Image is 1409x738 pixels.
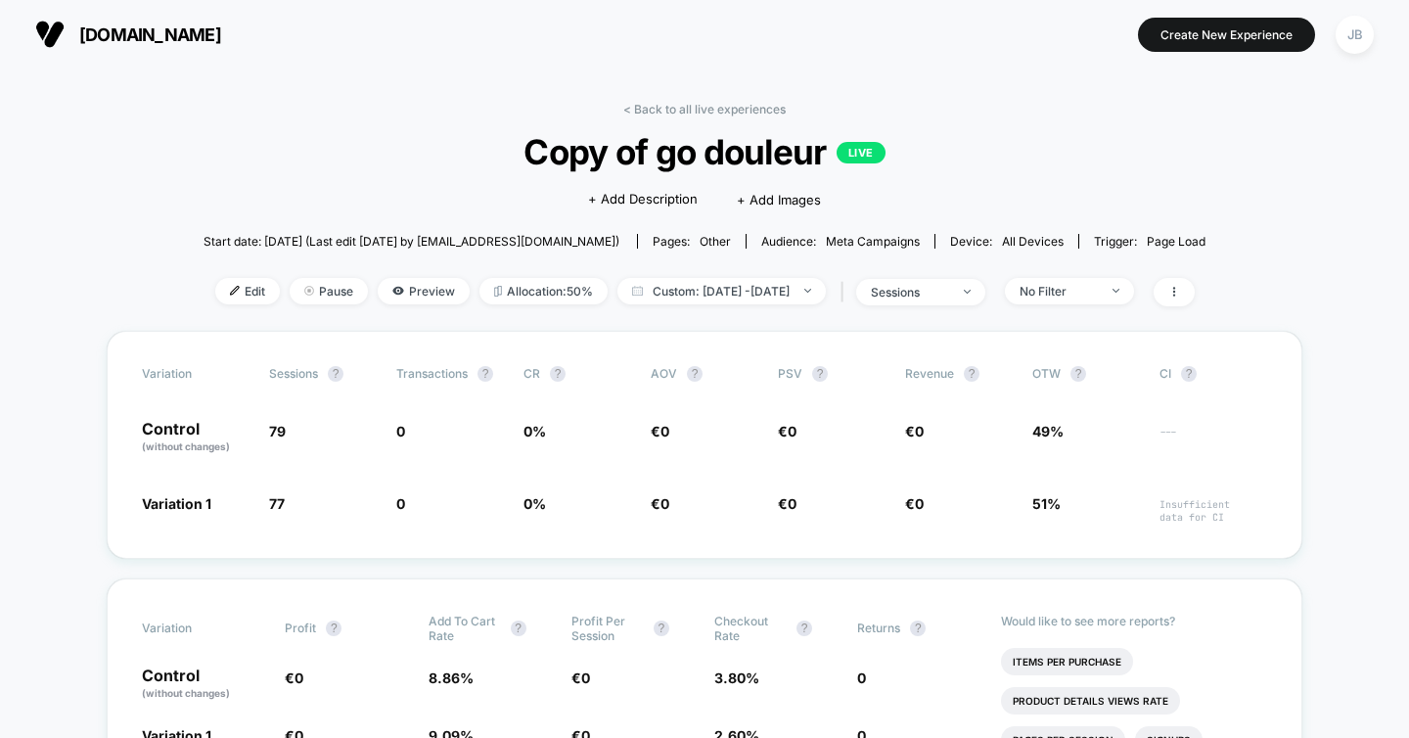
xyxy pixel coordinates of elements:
[142,440,230,452] span: (without changes)
[215,278,280,304] span: Edit
[1147,234,1205,249] span: Page Load
[571,669,590,686] span: €
[29,19,227,50] button: [DOMAIN_NAME]
[429,669,474,686] span: 8.86 %
[35,20,65,49] img: Visually logo
[651,366,677,381] span: AOV
[142,495,211,512] span: Variation 1
[1113,289,1119,293] img: end
[826,234,920,249] span: Meta campaigns
[1159,426,1267,454] span: ---
[737,192,821,208] span: + Add Images
[571,614,644,643] span: Profit Per Session
[285,621,316,635] span: Profit
[915,423,924,439] span: 0
[1001,687,1180,715] li: Product Details Views Rate
[905,423,924,439] span: €
[1336,16,1374,54] div: JB
[623,102,786,116] a: < Back to all live experiences
[142,421,250,454] p: Control
[230,286,240,296] img: edit
[523,423,546,439] span: 0 %
[304,286,314,296] img: end
[396,423,405,439] span: 0
[328,366,343,382] button: ?
[1181,366,1197,382] button: ?
[964,366,979,382] button: ?
[142,668,265,701] p: Control
[396,366,468,381] span: Transactions
[778,423,796,439] span: €
[617,278,826,304] span: Custom: [DATE] - [DATE]
[378,278,470,304] span: Preview
[269,495,285,512] span: 77
[812,366,828,382] button: ?
[1159,366,1267,382] span: CI
[651,495,669,512] span: €
[550,366,566,382] button: ?
[1002,234,1064,249] span: all devices
[687,366,703,382] button: ?
[700,234,731,249] span: other
[1094,234,1205,249] div: Trigger:
[837,142,886,163] p: LIVE
[142,366,250,382] span: Variation
[761,234,920,249] div: Audience:
[511,621,526,636] button: ?
[1032,366,1140,382] span: OTW
[477,366,493,382] button: ?
[788,423,796,439] span: 0
[653,234,731,249] div: Pages:
[1032,495,1061,512] span: 51%
[290,278,368,304] span: Pause
[796,621,812,636] button: ?
[142,614,250,643] span: Variation
[660,495,669,512] span: 0
[714,614,787,643] span: Checkout Rate
[714,669,759,686] span: 3.80 %
[326,621,341,636] button: ?
[934,234,1078,249] span: Device:
[1138,18,1315,52] button: Create New Experience
[588,190,698,209] span: + Add Description
[269,366,318,381] span: Sessions
[269,423,286,439] span: 79
[788,495,796,512] span: 0
[204,234,619,249] span: Start date: [DATE] (Last edit [DATE] by [EMAIL_ADDRESS][DOMAIN_NAME])
[142,687,230,699] span: (without changes)
[857,669,866,686] span: 0
[494,286,502,297] img: rebalance
[1330,15,1380,55] button: JB
[836,278,856,306] span: |
[1070,366,1086,382] button: ?
[778,366,802,381] span: PSV
[632,286,643,296] img: calendar
[1032,423,1064,439] span: 49%
[1159,498,1267,524] span: Insufficient data for CI
[857,621,900,635] span: Returns
[964,290,971,294] img: end
[285,669,303,686] span: €
[804,289,811,293] img: end
[654,621,669,636] button: ?
[1020,284,1098,299] div: No Filter
[79,24,221,45] span: [DOMAIN_NAME]
[523,495,546,512] span: 0 %
[905,495,924,512] span: €
[651,423,669,439] span: €
[479,278,608,304] span: Allocation: 50%
[429,614,501,643] span: Add To Cart Rate
[523,366,540,381] span: CR
[915,495,924,512] span: 0
[660,423,669,439] span: 0
[910,621,926,636] button: ?
[1001,648,1133,675] li: Items Per Purchase
[778,495,796,512] span: €
[1001,614,1268,628] p: Would like to see more reports?
[253,131,1155,172] span: Copy of go douleur
[871,285,949,300] div: sessions
[295,669,303,686] span: 0
[905,366,954,381] span: Revenue
[581,669,590,686] span: 0
[396,495,405,512] span: 0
